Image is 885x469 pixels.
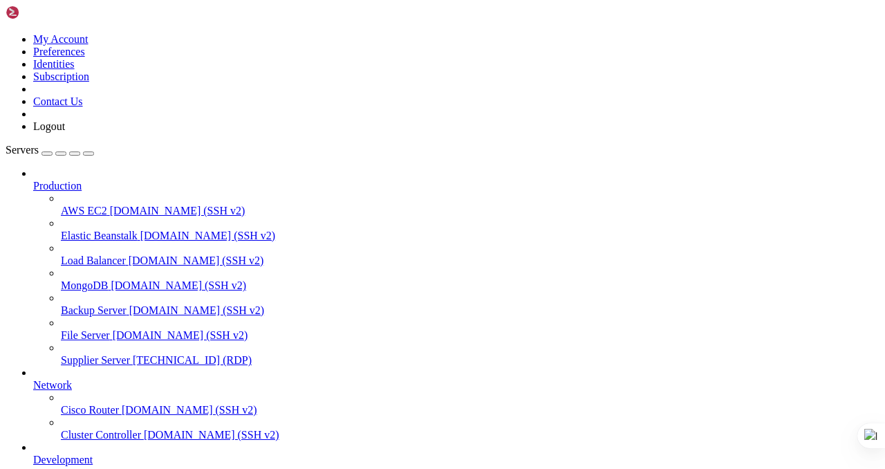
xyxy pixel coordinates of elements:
[33,367,879,441] li: Network
[33,71,89,82] a: Subscription
[61,404,879,416] a: Cisco Router [DOMAIN_NAME] (SSH v2)
[61,279,108,291] span: MongoDB
[61,255,126,266] span: Load Balancer
[61,392,879,416] li: Cisco Router [DOMAIN_NAME] (SSH v2)
[129,304,265,316] span: [DOMAIN_NAME] (SSH v2)
[61,429,879,441] a: Cluster Controller [DOMAIN_NAME] (SSH v2)
[61,329,879,342] a: File Server [DOMAIN_NAME] (SSH v2)
[33,454,879,466] a: Development
[33,180,879,192] a: Production
[111,279,246,291] span: [DOMAIN_NAME] (SSH v2)
[6,144,94,156] a: Servers
[133,354,252,366] span: [TECHNICAL_ID] (RDP)
[61,329,110,341] span: File Server
[33,379,879,392] a: Network
[33,120,65,132] a: Logout
[61,230,138,241] span: Elastic Beanstalk
[61,354,130,366] span: Supplier Server
[122,404,257,416] span: [DOMAIN_NAME] (SSH v2)
[33,379,72,391] span: Network
[61,317,879,342] li: File Server [DOMAIN_NAME] (SSH v2)
[33,454,93,466] span: Development
[6,6,85,19] img: Shellngn
[61,404,119,416] span: Cisco Router
[33,33,88,45] a: My Account
[61,292,879,317] li: Backup Server [DOMAIN_NAME] (SSH v2)
[33,46,85,57] a: Preferences
[113,329,248,341] span: [DOMAIN_NAME] (SSH v2)
[144,429,279,441] span: [DOMAIN_NAME] (SSH v2)
[6,144,39,156] span: Servers
[61,279,879,292] a: MongoDB [DOMAIN_NAME] (SSH v2)
[61,267,879,292] li: MongoDB [DOMAIN_NAME] (SSH v2)
[33,95,83,107] a: Contact Us
[129,255,264,266] span: [DOMAIN_NAME] (SSH v2)
[61,242,879,267] li: Load Balancer [DOMAIN_NAME] (SSH v2)
[61,230,879,242] a: Elastic Beanstalk [DOMAIN_NAME] (SSH v2)
[61,205,879,217] a: AWS EC2 [DOMAIN_NAME] (SSH v2)
[61,304,127,316] span: Backup Server
[61,429,141,441] span: Cluster Controller
[61,217,879,242] li: Elastic Beanstalk [DOMAIN_NAME] (SSH v2)
[61,304,879,317] a: Backup Server [DOMAIN_NAME] (SSH v2)
[140,230,276,241] span: [DOMAIN_NAME] (SSH v2)
[61,192,879,217] li: AWS EC2 [DOMAIN_NAME] (SSH v2)
[33,167,879,367] li: Production
[61,416,879,441] li: Cluster Controller [DOMAIN_NAME] (SSH v2)
[61,255,879,267] a: Load Balancer [DOMAIN_NAME] (SSH v2)
[110,205,245,217] span: [DOMAIN_NAME] (SSH v2)
[61,354,879,367] a: Supplier Server [TECHNICAL_ID] (RDP)
[33,180,82,192] span: Production
[61,205,107,217] span: AWS EC2
[61,342,879,367] li: Supplier Server [TECHNICAL_ID] (RDP)
[33,58,75,70] a: Identities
